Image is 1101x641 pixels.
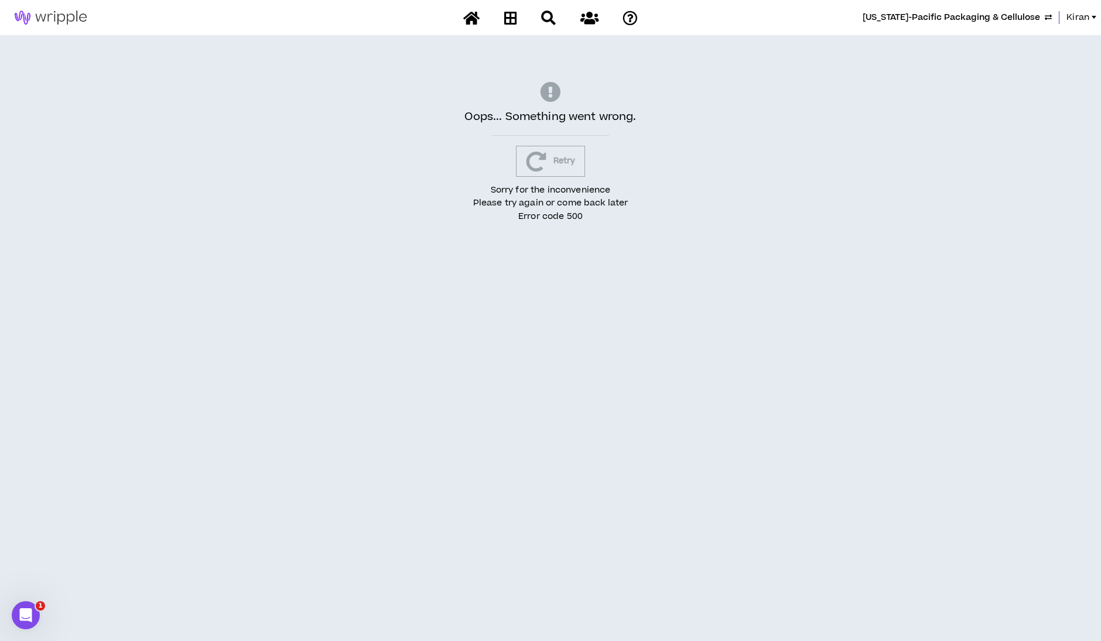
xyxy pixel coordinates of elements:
[518,210,583,222] span: Error code 500
[516,146,586,177] button: Retry
[863,11,1040,24] span: Georgia-Pacific Packaging & Cellulose
[863,11,1052,24] button: [US_STATE]-Pacific Packaging & Cellulose
[473,197,628,209] span: Please try again or come back later
[1066,11,1089,24] span: Kiran
[12,601,40,629] iframe: Intercom live chat
[491,184,611,196] span: Sorry for the inconvenience
[464,109,636,125] span: Oops... Something went wrong.
[36,601,45,611] span: 1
